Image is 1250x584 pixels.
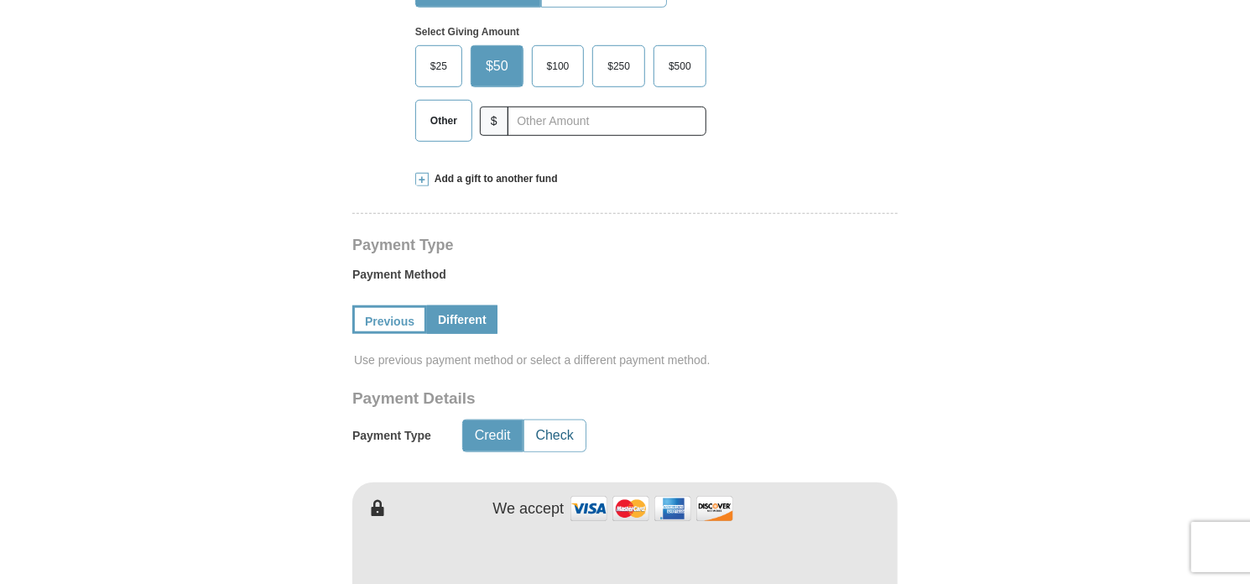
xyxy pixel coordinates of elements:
[354,352,899,368] span: Use previous payment method or select a different payment method.
[480,107,508,136] span: $
[422,108,466,133] span: Other
[539,54,578,79] span: $100
[352,266,898,291] label: Payment Method
[352,238,898,252] h4: Payment Type
[415,26,519,38] strong: Select Giving Amount
[568,491,736,527] img: credit cards accepted
[427,305,497,334] a: Different
[524,420,586,451] button: Check
[508,107,706,136] input: Other Amount
[660,54,700,79] span: $500
[352,429,431,443] h5: Payment Type
[477,54,517,79] span: $50
[352,389,780,409] h3: Payment Details
[422,54,456,79] span: $25
[493,500,565,519] h4: We accept
[463,420,523,451] button: Credit
[429,172,558,186] span: Add a gift to another fund
[352,305,427,334] a: Previous
[599,54,638,79] span: $250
